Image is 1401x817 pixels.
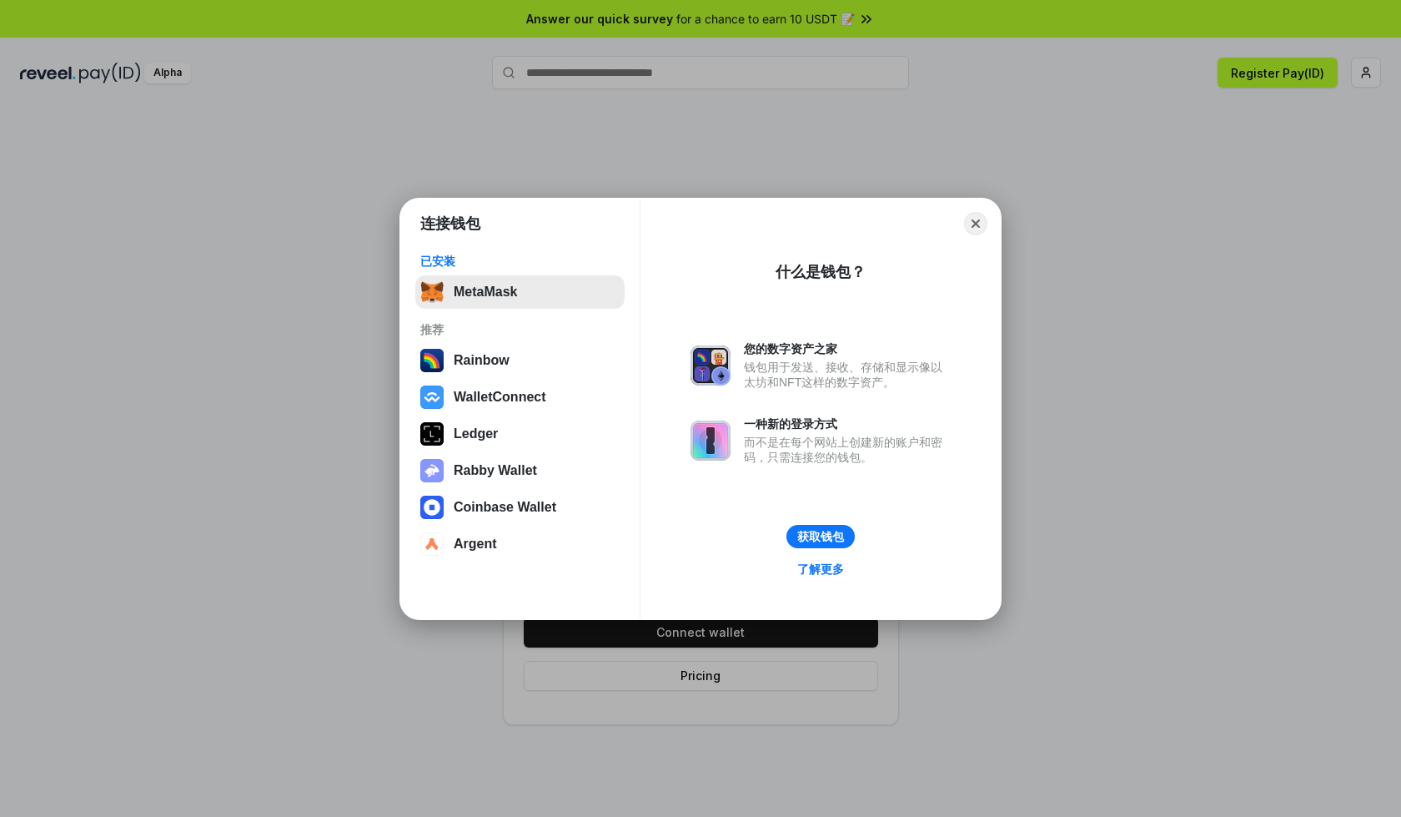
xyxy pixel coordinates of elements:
[420,532,444,556] img: svg+xml,%3Csvg%20width%3D%2228%22%20height%3D%2228%22%20viewBox%3D%220%200%2028%2028%22%20fill%3D...
[420,280,444,304] img: svg+xml,%3Csvg%20fill%3D%22none%22%20height%3D%2233%22%20viewBox%3D%220%200%2035%2033%22%20width%...
[415,417,625,451] button: Ledger
[420,322,620,337] div: 推荐
[420,214,480,234] h1: 连接钱包
[797,562,844,577] div: 了解更多
[690,345,731,386] img: svg+xml,%3Csvg%20xmlns%3D%22http%3A%2F%2Fwww.w3.org%2F2000%2Fsvg%22%20fill%3D%22none%22%20viewBox...
[420,496,444,519] img: svg+xml,%3Csvg%20width%3D%2228%22%20height%3D%2228%22%20viewBox%3D%220%200%2028%2028%22%20fill%3D...
[964,212,987,235] button: Close
[454,537,497,552] div: Argent
[415,454,625,487] button: Rabby Wallet
[797,529,844,544] div: 获取钱包
[415,344,625,377] button: Rainbow
[420,422,444,446] img: svg+xml,%3Csvg%20xmlns%3D%22http%3A%2F%2Fwww.w3.org%2F2000%2Fsvg%22%20width%3D%2228%22%20height%3...
[420,459,444,482] img: svg+xml,%3Csvg%20xmlns%3D%22http%3A%2F%2Fwww.w3.org%2F2000%2Fsvg%22%20fill%3D%22none%22%20viewBox...
[454,390,546,405] div: WalletConnect
[415,275,625,309] button: MetaMask
[690,421,731,461] img: svg+xml,%3Csvg%20xmlns%3D%22http%3A%2F%2Fwww.w3.org%2F2000%2Fsvg%22%20fill%3D%22none%22%20viewBox...
[415,491,625,524] button: Coinbase Wallet
[786,525,855,548] button: 获取钱包
[454,463,537,478] div: Rabby Wallet
[454,500,556,515] div: Coinbase Wallet
[454,426,498,441] div: Ledger
[744,341,951,356] div: 您的数字资产之家
[415,527,625,561] button: Argent
[415,381,625,414] button: WalletConnect
[420,386,444,409] img: svg+xml,%3Csvg%20width%3D%2228%22%20height%3D%2228%22%20viewBox%3D%220%200%2028%2028%22%20fill%3D...
[787,558,854,580] a: 了解更多
[744,435,951,465] div: 而不是在每个网站上创建新的账户和密码，只需连接您的钱包。
[454,353,510,368] div: Rainbow
[744,360,951,390] div: 钱包用于发送、接收、存储和显示像以太坊和NFT这样的数字资产。
[744,416,951,431] div: 一种新的登录方式
[776,262,866,282] div: 什么是钱包？
[420,254,620,269] div: 已安装
[420,349,444,372] img: svg+xml,%3Csvg%20width%3D%22120%22%20height%3D%22120%22%20viewBox%3D%220%200%20120%20120%22%20fil...
[454,285,517,300] div: MetaMask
